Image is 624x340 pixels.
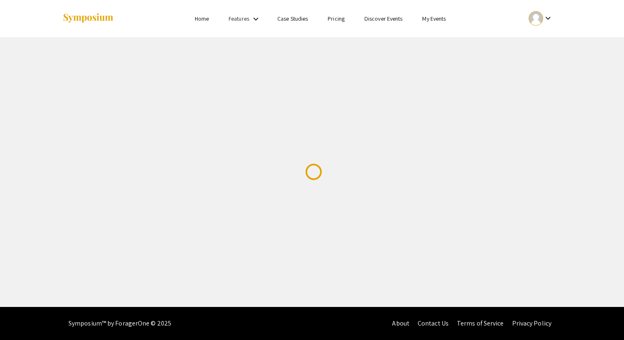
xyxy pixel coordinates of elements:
[418,319,449,328] a: Contact Us
[520,9,562,28] button: Expand account dropdown
[364,15,403,22] a: Discover Events
[457,319,504,328] a: Terms of Service
[277,15,308,22] a: Case Studies
[251,14,261,24] mat-icon: Expand Features list
[543,13,553,23] mat-icon: Expand account dropdown
[422,15,446,22] a: My Events
[62,13,114,24] img: Symposium by ForagerOne
[69,307,171,340] div: Symposium™ by ForagerOne © 2025
[512,319,551,328] a: Privacy Policy
[229,15,249,22] a: Features
[195,15,209,22] a: Home
[589,303,618,334] iframe: Chat
[392,319,409,328] a: About
[328,15,345,22] a: Pricing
